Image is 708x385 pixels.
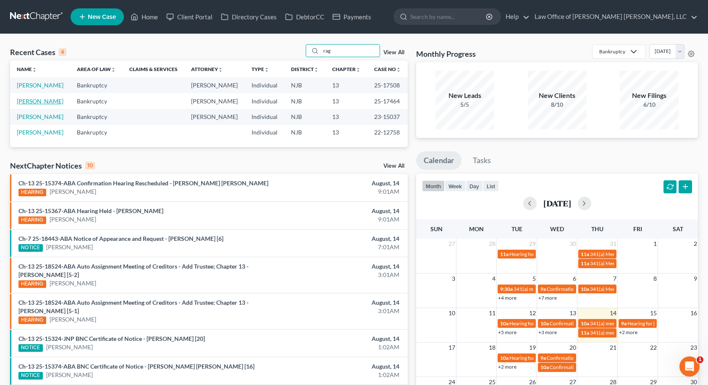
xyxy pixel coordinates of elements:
[278,271,399,279] div: 3:01AM
[18,244,43,252] div: NOTICE
[547,286,642,292] span: Confirmation hearing for [PERSON_NAME]
[245,109,284,124] td: Individual
[620,100,679,109] div: 6/10
[217,9,281,24] a: Directory Cases
[540,355,546,361] span: 9a
[445,180,466,192] button: week
[184,77,244,93] td: [PERSON_NAME]
[488,239,496,249] span: 28
[448,239,456,249] span: 27
[500,251,509,257] span: 11a
[278,343,399,351] div: 1:02AM
[528,239,537,249] span: 29
[590,260,671,266] span: 341(a) Meeting for [PERSON_NAME]
[621,320,627,327] span: 9a
[609,239,617,249] span: 31
[278,371,399,379] div: 1:02AM
[679,356,700,377] iframe: Intercom live chat
[18,189,46,196] div: HEARING
[501,9,530,24] a: Help
[252,66,269,72] a: Typeunfold_more
[466,180,483,192] button: day
[649,343,658,353] span: 22
[278,307,399,315] div: 3:01AM
[17,129,63,136] a: [PERSON_NAME]
[325,125,367,140] td: 13
[284,109,325,124] td: NJB
[77,66,116,72] a: Area of Lawunfold_more
[483,180,499,192] button: list
[278,298,399,307] div: August, 14
[264,67,269,72] i: unfold_more
[491,274,496,284] span: 4
[46,243,93,251] a: [PERSON_NAME]
[538,329,557,335] a: +3 more
[569,343,577,353] span: 20
[70,109,123,124] td: Bankruptcy
[690,343,698,353] span: 23
[511,225,522,232] span: Tue
[356,67,361,72] i: unfold_more
[325,93,367,109] td: 13
[278,243,399,251] div: 7:01AM
[591,225,603,232] span: Thu
[569,308,577,318] span: 13
[693,274,698,284] span: 9
[540,286,546,292] span: 9a
[528,100,587,109] div: 8/10
[284,125,325,140] td: NJB
[18,316,46,324] div: HEARING
[18,335,205,342] a: Ch-13 25-15324-JNP BNC Certificate of Notice - [PERSON_NAME] [20]
[367,125,408,140] td: 22-12758
[451,274,456,284] span: 3
[383,163,404,169] a: View All
[88,14,116,20] span: New Case
[278,262,399,271] div: August, 14
[325,109,367,124] td: 13
[599,48,625,55] div: Bankruptcy
[281,9,328,24] a: DebtorCC
[367,77,408,93] td: 25-17508
[500,320,509,327] span: 10a
[590,330,671,336] span: 341(a) meeting for [PERSON_NAME]
[50,187,96,196] a: [PERSON_NAME]
[383,50,404,55] a: View All
[530,9,698,24] a: Law Office of [PERSON_NAME] [PERSON_NAME], LLC
[488,343,496,353] span: 18
[435,100,494,109] div: 5/5
[697,356,703,363] span: 1
[18,207,163,214] a: Ch-13 25-15367-ABA Hearing Held - [PERSON_NAME]
[410,9,487,24] input: Search by name...
[550,225,564,232] span: Wed
[590,286,671,292] span: 341(a) Meeting for [PERSON_NAME]
[581,286,589,292] span: 10a
[422,180,445,192] button: month
[321,45,380,57] input: Search by name...
[500,286,513,292] span: 9:30a
[509,320,575,327] span: Hearing for [PERSON_NAME]
[278,179,399,187] div: August, 14
[627,320,693,327] span: Hearing for [PERSON_NAME]
[396,67,401,72] i: unfold_more
[435,91,494,100] div: New Leads
[278,362,399,371] div: August, 14
[291,66,319,72] a: Districtunfold_more
[547,355,642,361] span: Confirmation hearing for [PERSON_NAME]
[448,308,456,318] span: 10
[85,162,95,169] div: 10
[46,343,93,351] a: [PERSON_NAME]
[284,77,325,93] td: NJB
[70,93,123,109] td: Bankruptcy
[469,225,484,232] span: Mon
[500,355,509,361] span: 10a
[70,125,123,140] td: Bankruptcy
[17,66,37,72] a: Nameunfold_more
[126,9,162,24] a: Home
[325,77,367,93] td: 13
[550,320,645,327] span: Confirmation hearing for [PERSON_NAME]
[374,66,401,72] a: Case Nounfold_more
[50,215,96,224] a: [PERSON_NAME]
[46,371,93,379] a: [PERSON_NAME]
[278,187,399,196] div: 9:01AM
[498,295,517,301] a: +4 more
